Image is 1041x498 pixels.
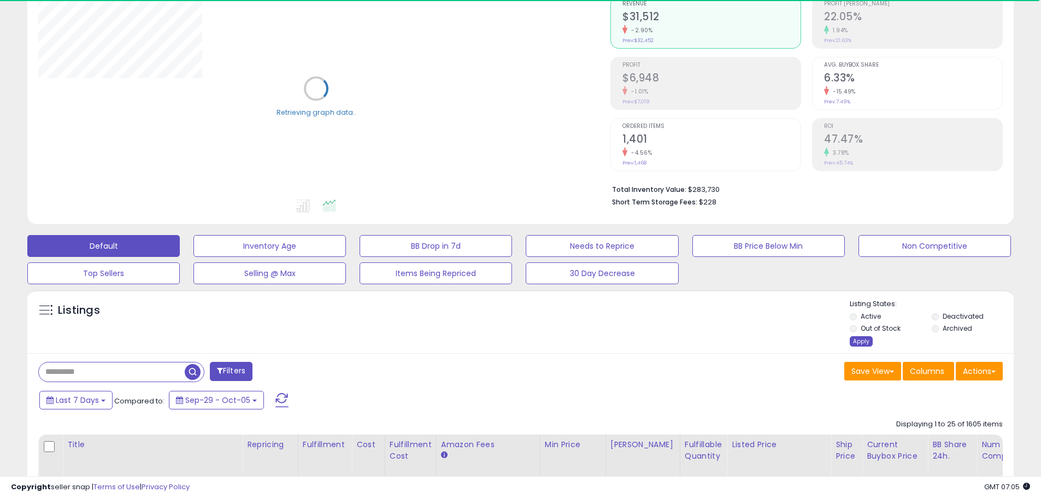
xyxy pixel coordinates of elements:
[861,324,901,333] label: Out of Stock
[836,439,857,462] div: Ship Price
[692,235,845,257] button: BB Price Below Min
[824,37,851,44] small: Prev: 21.63%
[193,235,346,257] button: Inventory Age
[943,324,972,333] label: Archived
[867,439,923,462] div: Current Buybox Price
[39,391,113,409] button: Last 7 Days
[984,482,1030,492] span: 2025-10-13 07:05 GMT
[360,262,512,284] button: Items Being Repriced
[169,391,264,409] button: Sep-29 - Oct-05
[627,26,652,34] small: -2.90%
[27,262,180,284] button: Top Sellers
[11,482,51,492] strong: Copyright
[824,1,1002,7] span: Profit [PERSON_NAME]
[824,98,850,105] small: Prev: 7.49%
[356,439,380,450] div: Cost
[27,235,180,257] button: Default
[622,37,654,44] small: Prev: $32,452
[612,185,686,194] b: Total Inventory Value:
[441,439,536,450] div: Amazon Fees
[612,197,697,207] b: Short Term Storage Fees:
[93,482,140,492] a: Terms of Use
[610,439,675,450] div: [PERSON_NAME]
[824,124,1002,130] span: ROI
[896,419,1003,430] div: Displaying 1 to 25 of 1605 items
[11,482,190,493] div: seller snap | |
[932,439,972,462] div: BB Share 24h.
[824,62,1002,68] span: Avg. Buybox Share
[956,362,1003,380] button: Actions
[193,262,346,284] button: Selling @ Max
[824,160,853,166] small: Prev: 45.74%
[142,482,190,492] a: Privacy Policy
[441,450,448,460] small: Amazon Fees.
[685,439,722,462] div: Fulfillable Quantity
[390,439,432,462] div: Fulfillment Cost
[58,303,100,318] h5: Listings
[67,439,238,450] div: Title
[732,439,826,450] div: Listed Price
[526,262,678,284] button: 30 Day Decrease
[910,366,944,377] span: Columns
[861,312,881,321] label: Active
[526,235,678,257] button: Needs to Reprice
[903,362,954,380] button: Columns
[981,439,1021,462] div: Num of Comp.
[622,72,801,86] h2: $6,948
[622,98,650,105] small: Prev: $7,019
[622,62,801,68] span: Profit
[824,10,1002,25] h2: 22.05%
[858,235,1011,257] button: Non Competitive
[829,87,856,96] small: -15.49%
[185,395,250,406] span: Sep-29 - Oct-05
[622,133,801,148] h2: 1,401
[829,26,848,34] small: 1.94%
[829,149,849,157] small: 3.78%
[844,362,901,380] button: Save View
[824,72,1002,86] h2: 6.33%
[622,1,801,7] span: Revenue
[627,87,648,96] small: -1.01%
[850,299,1014,309] p: Listing States:
[360,235,512,257] button: BB Drop in 7d
[247,439,293,450] div: Repricing
[699,197,716,207] span: $228
[627,149,652,157] small: -4.56%
[622,10,801,25] h2: $31,512
[277,107,356,117] div: Retrieving graph data..
[943,312,984,321] label: Deactivated
[622,160,646,166] small: Prev: 1,468
[850,336,873,347] div: Apply
[622,124,801,130] span: Ordered Items
[210,362,252,381] button: Filters
[824,133,1002,148] h2: 47.47%
[612,182,995,195] li: $283,730
[56,395,99,406] span: Last 7 Days
[545,439,601,450] div: Min Price
[114,396,164,406] span: Compared to:
[303,439,347,450] div: Fulfillment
